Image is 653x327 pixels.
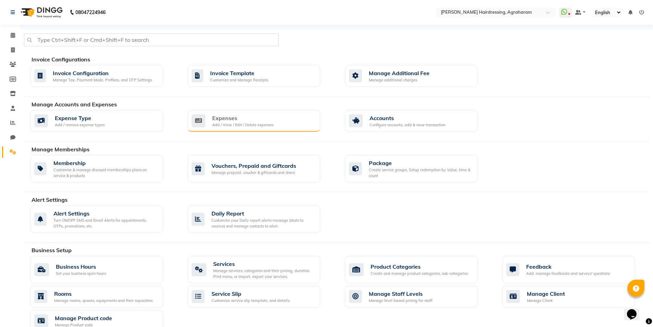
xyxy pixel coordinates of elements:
a: AccountsConfigure accounts, add & view transaction [345,110,492,132]
div: Alert Settings [53,209,157,218]
a: Service SlipCustomize service slip template, and details. [188,286,335,307]
div: Services [213,260,315,268]
div: Membership [53,159,157,167]
a: RoomsManage rooms, spaces, equipments and their capacities. [31,286,178,307]
div: Rooms [54,290,154,298]
div: Configure accounts, add & view transaction [370,122,445,128]
a: Product CategoriesCreate and manage product categories, sub-categories [345,256,492,283]
a: Alert SettingsTurn ON/OFF SMS and Email Alerts for appointments, OTPs, promotions, etc. [31,206,178,233]
div: Set your business open hours [56,271,106,277]
div: Manage Product code [55,314,112,322]
div: Customize service slip template, and details. [211,298,290,304]
div: Customise & manage discount memberships plans on service & products [53,167,157,178]
div: Vouchers, Prepaid and Giftcards [211,162,296,170]
div: Manage Additional Fee [369,69,430,77]
div: Add / remove expense types [55,122,105,128]
div: Manage services, categories and their pricing, duration. Print menu, or import, export your servi... [213,268,315,279]
img: logo [17,3,64,22]
a: Business HoursSet your business open hours [31,256,178,283]
div: Expense Type [55,114,105,122]
div: Add / View / Edit / Delete expenses [212,122,274,128]
a: ServicesManage services, categories and their pricing, duration. Print menu, or import, export yo... [188,256,335,283]
a: Manage Additional FeeManage additional charges [345,65,492,87]
div: Product Categories [371,262,468,271]
a: Manage Staff LevelsManage level based pricing for staff [345,286,492,307]
div: Expenses [212,114,274,122]
div: Invoice Configuration [53,69,152,77]
div: Manage rooms, spaces, equipments and their capacities. [54,298,154,304]
div: Invoice Template [210,69,268,77]
div: Manage Tax, Payment Mode, Prefixes, and OTP Settings [53,77,152,83]
div: Accounts [370,114,445,122]
a: ExpensesAdd / View / Edit / Delete expenses [188,110,335,132]
a: Expense TypeAdd / remove expense types [31,110,178,132]
div: Manage Client [527,290,565,298]
a: FeedbackAdd, manage feedbacks and surveys' questions [503,256,650,283]
a: Daily ReportCustomize your Daily report alerts message (stats to receive) and manage contacts to ... [188,206,335,233]
div: Manage Client [527,298,565,304]
b: 08047224946 [75,3,106,22]
div: Service Slip [211,290,290,298]
div: Package [369,159,472,167]
div: Manage level based pricing for staff [369,298,433,304]
div: Add, manage feedbacks and surveys' questions [526,271,610,277]
div: Manage additional charges [369,77,430,83]
iframe: chat widget [624,300,646,320]
div: Create and manage product categories, sub-categories [371,271,468,277]
input: Type Ctrl+Shift+F or Cmd+Shift+F to search [24,33,279,46]
div: Daily Report [211,209,315,218]
div: Feedback [526,262,610,271]
a: Invoice ConfigurationManage Tax, Payment Mode, Prefixes, and OTP Settings [31,65,178,87]
a: MembershipCustomise & manage discount memberships plans on service & products [31,155,178,182]
a: PackageCreate service groups, Setup redemption by Value, time & count [345,155,492,182]
div: Create service groups, Setup redemption by Value, time & count [369,167,472,178]
div: Manage Staff Levels [369,290,433,298]
div: Customize and Manage Receipts [210,77,268,83]
div: Business Hours [56,262,106,271]
a: Invoice TemplateCustomize and Manage Receipts [188,65,335,87]
div: Turn ON/OFF SMS and Email Alerts for appointments, OTPs, promotions, etc. [53,218,157,229]
a: Vouchers, Prepaid and GiftcardsManage prepaid, voucher & giftcards and share [188,155,335,182]
div: Customize your Daily report alerts message (stats to receive) and manage contacts to alert. [211,218,315,229]
a: Manage ClientManage Client [503,286,650,307]
div: Manage prepaid, voucher & giftcards and share [211,170,296,176]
